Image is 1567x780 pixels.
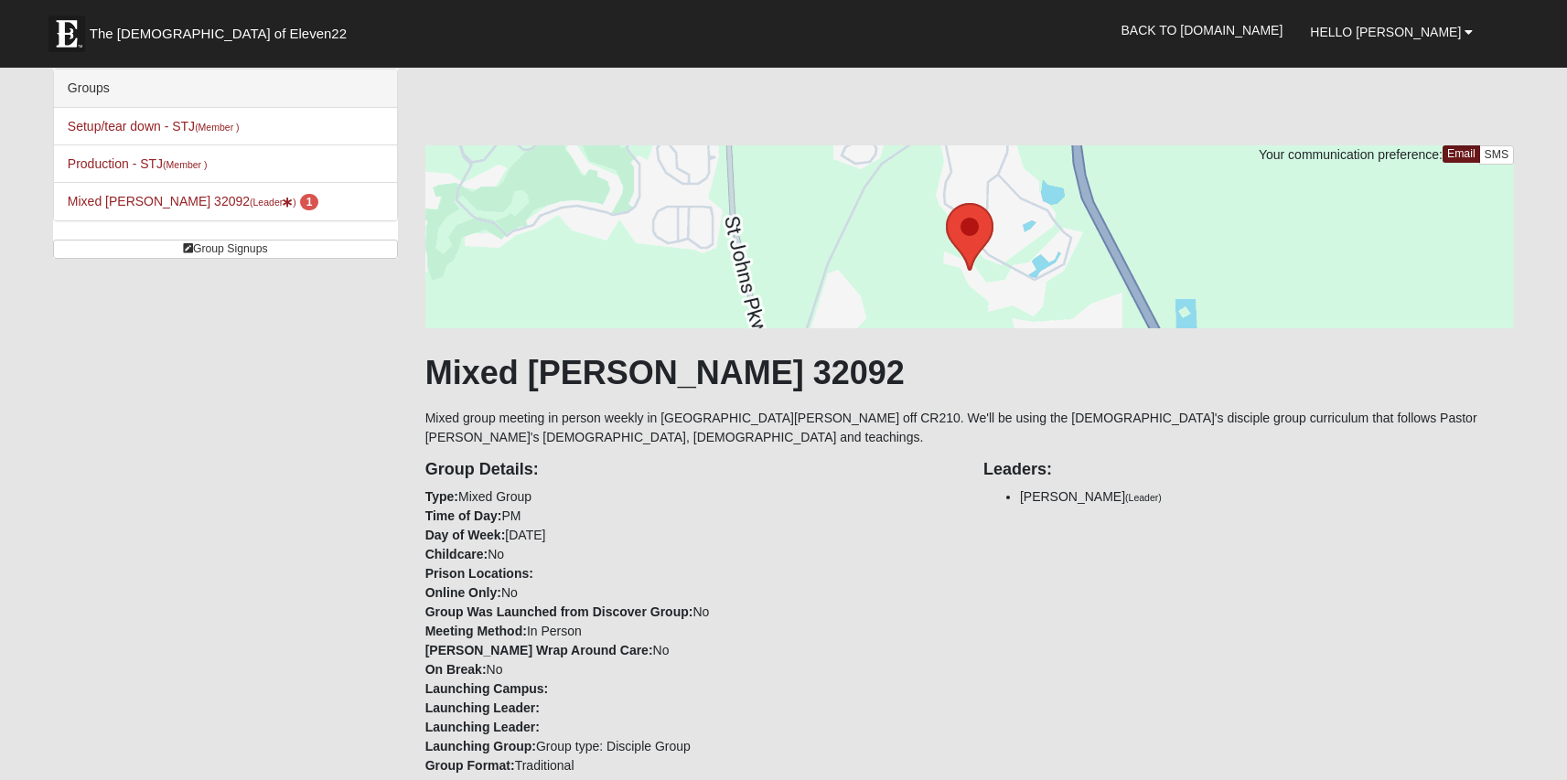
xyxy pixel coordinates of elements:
a: Mixed [PERSON_NAME] 32092(Leader) 1 [68,194,318,208]
h1: Mixed [PERSON_NAME] 32092 [425,353,1515,392]
strong: Type: [425,489,458,504]
strong: Meeting Method: [425,624,527,638]
strong: Time of Day: [425,508,502,523]
strong: Online Only: [425,585,501,600]
strong: Day of Week: [425,528,506,542]
a: Setup/tear down - STJ(Member ) [68,119,240,134]
small: (Member ) [163,159,207,170]
strong: Launching Group: [425,739,536,753]
span: number of pending members [300,194,319,210]
span: Your communication preference: [1259,147,1443,162]
span: The [DEMOGRAPHIC_DATA] of Eleven22 [90,25,347,43]
a: The [DEMOGRAPHIC_DATA] of Eleven22 [39,6,405,52]
strong: Launching Leader: [425,720,540,734]
a: Email [1443,145,1480,163]
h4: Group Details: [425,460,956,480]
small: (Leader) [1125,492,1162,503]
a: Production - STJ(Member ) [68,156,208,171]
strong: Group Was Launched from Discover Group: [425,604,693,619]
strong: Prison Locations: [425,566,533,581]
strong: Childcare: [425,547,488,561]
strong: On Break: [425,662,487,677]
img: Eleven22 logo [48,16,85,52]
a: Back to [DOMAIN_NAME] [1107,7,1296,53]
small: (Leader ) [250,197,296,208]
div: Groups [54,69,397,108]
div: Mixed Group PM [DATE] No No No In Person No No Group type: Disciple Group Traditional [412,447,970,775]
strong: Launching Leader: [425,700,540,715]
a: SMS [1479,145,1515,165]
a: Hello [PERSON_NAME] [1296,9,1487,55]
strong: Launching Campus: [425,681,549,696]
h4: Leaders: [983,460,1514,480]
strong: [PERSON_NAME] Wrap Around Care: [425,643,653,657]
li: [PERSON_NAME] [1020,487,1514,507]
span: Hello [PERSON_NAME] [1310,25,1461,39]
a: Group Signups [53,240,398,259]
small: (Member ) [195,122,239,133]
